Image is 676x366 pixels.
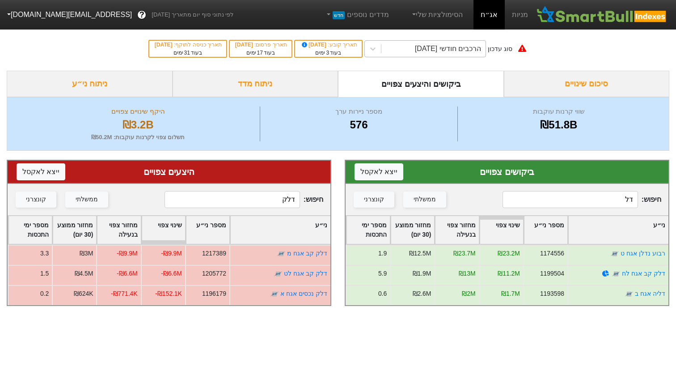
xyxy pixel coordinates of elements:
div: תאריך כניסה לתוקף : [154,41,222,49]
span: לפי נתוני סוף יום מתאריך [DATE] [152,10,233,19]
a: דלק קב אגח מ [287,250,327,257]
div: 1174556 [540,249,564,258]
div: -₪9.9M [161,249,182,258]
a: דלק נכסים אגח א [280,290,327,297]
div: Toggle SortBy [53,216,96,244]
div: 1193598 [540,289,564,298]
div: ביקושים והיצעים צפויים [338,71,504,97]
div: 1.9 [378,249,387,258]
button: קונצרני [16,192,56,208]
span: חיפוש : [503,191,661,208]
span: חדש [333,11,345,19]
div: 3.3 [40,249,49,258]
span: [DATE] [235,42,254,48]
div: Toggle SortBy [391,216,434,244]
div: קונצרני [364,195,384,204]
img: tase link [270,289,279,298]
div: 576 [262,117,455,133]
img: SmartBull [535,6,669,24]
span: ? [139,9,144,21]
img: tase link [610,249,619,258]
div: בעוד ימים [154,49,222,57]
div: ₪51.8B [460,117,658,133]
div: ₪4.5M [75,269,93,278]
img: tase link [277,249,286,258]
div: ₪11.2M [498,269,520,278]
div: ביקושים צפויים [355,165,659,179]
div: Toggle SortBy [97,216,140,244]
div: מספר ניירות ערך [262,106,455,117]
div: Toggle SortBy [568,216,668,244]
div: 0.6 [378,289,387,298]
div: שווי קרנות עוקבות [460,106,658,117]
span: 31 [184,50,190,56]
div: Toggle SortBy [435,216,478,244]
div: סוג עדכון [488,44,512,54]
button: קונצרני [354,192,394,208]
div: ₪23.7M [453,249,476,258]
img: tase link [625,289,634,298]
div: 5.9 [378,269,387,278]
span: [DATE] [155,42,174,48]
div: Toggle SortBy [480,216,523,244]
a: דליה אגח ב [635,290,665,297]
div: 1196179 [202,289,226,298]
img: tase link [612,269,621,278]
button: ממשלתי [403,192,446,208]
span: חיפוש : [165,191,323,208]
div: ₪13M [459,269,476,278]
a: הסימולציות שלי [407,6,467,24]
a: רבוע נדלן אגח ט [621,250,665,257]
div: ממשלתי [414,195,436,204]
div: סיכום שינויים [504,71,670,97]
div: 0.2 [40,289,49,298]
a: מדדים נוספיםחדש [321,6,393,24]
div: -₪9.9M [117,249,138,258]
div: בעוד ימים [234,49,287,57]
button: ייצא לאקסל [17,163,65,180]
span: 17 [257,50,263,56]
div: ₪3M [80,249,93,258]
div: הרכבים חודשי [DATE] [415,43,481,54]
div: 1199504 [540,269,564,278]
div: Toggle SortBy [524,216,567,244]
div: ₪2M [462,289,475,298]
div: -₪771.4K [111,289,138,298]
input: 432 רשומות... [165,191,300,208]
div: תאריך קובע : [300,41,357,49]
div: Toggle SortBy [142,216,185,244]
div: תשלום צפוי לקרנות עוקבות : ₪50.2M [18,133,258,142]
div: ₪3.2B [18,117,258,133]
div: ₪1.7M [501,289,520,298]
div: תאריך פרסום : [234,41,287,49]
div: -₪152.1K [155,289,182,298]
button: ייצא לאקסל [355,163,403,180]
img: tase link [274,269,283,278]
div: ניתוח ני״ע [7,71,173,97]
div: 1205772 [202,269,226,278]
div: קונצרני [26,195,46,204]
div: היקף שינויים צפויים [18,106,258,117]
div: ניתוח מדד [173,71,338,97]
div: 1217389 [202,249,226,258]
div: ממשלתי [76,195,98,204]
div: 1.5 [40,269,49,278]
div: בעוד ימים [300,49,357,57]
div: Toggle SortBy [8,216,52,244]
div: Toggle SortBy [346,216,390,244]
div: ₪624K [74,289,93,298]
input: 144 רשומות... [503,191,638,208]
span: 3 [326,50,329,56]
a: דלק קב אגח לט [284,270,327,277]
div: -₪6.6M [161,269,182,278]
div: היצעים צפויים [17,165,321,179]
div: ₪12.5M [409,249,431,258]
span: [DATE] [300,42,328,48]
a: דלק קב אגח לח [622,270,665,277]
div: -₪6.6M [117,269,138,278]
div: ₪1.9M [413,269,431,278]
div: Toggle SortBy [186,216,229,244]
div: ₪23.2M [498,249,520,258]
div: Toggle SortBy [230,216,330,244]
button: ממשלתי [65,192,108,208]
